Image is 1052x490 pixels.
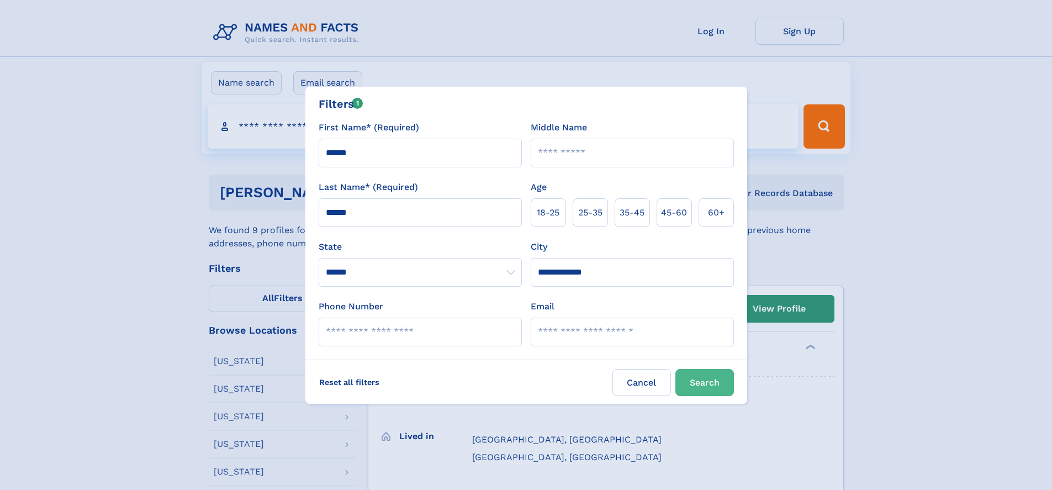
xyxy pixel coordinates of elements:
[319,181,418,194] label: Last Name* (Required)
[319,300,383,313] label: Phone Number
[319,240,522,254] label: State
[312,369,387,396] label: Reset all filters
[531,121,587,134] label: Middle Name
[708,206,725,219] span: 60+
[319,96,363,112] div: Filters
[578,206,602,219] span: 25‑35
[531,240,547,254] label: City
[537,206,559,219] span: 18‑25
[531,181,547,194] label: Age
[612,369,671,396] label: Cancel
[319,121,419,134] label: First Name* (Required)
[531,300,554,313] label: Email
[675,369,734,396] button: Search
[620,206,644,219] span: 35‑45
[661,206,687,219] span: 45‑60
